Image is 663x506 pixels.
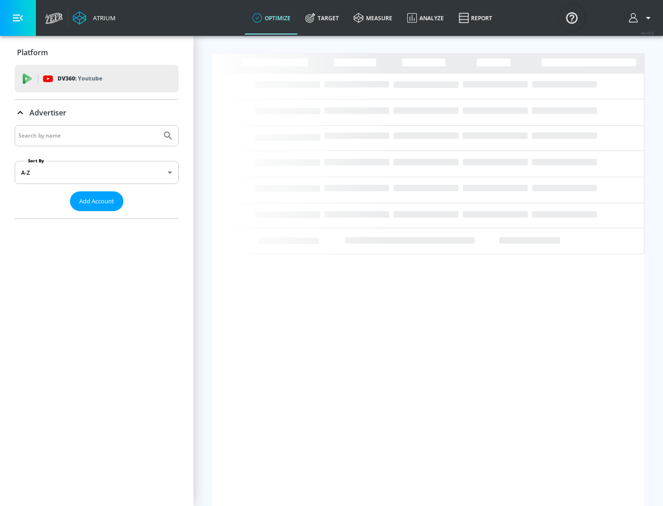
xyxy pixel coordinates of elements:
div: Advertiser [15,100,179,126]
span: v 4.19.0 [641,30,654,35]
p: Platform [17,47,48,57]
a: measure [346,1,400,34]
p: Youtube [78,74,102,83]
a: Report [451,1,500,34]
span: Add Account [79,196,114,207]
a: Atrium [73,11,116,25]
label: Sort By [26,158,46,164]
div: Platform [15,40,179,65]
a: Analyze [400,1,451,34]
a: Target [298,1,346,34]
div: Atrium [89,14,116,22]
div: A-Z [15,161,179,184]
p: DV360: [58,74,102,84]
div: Advertiser [15,125,179,218]
a: optimize [245,1,298,34]
div: DV360: Youtube [15,65,179,92]
input: Search by name [18,130,158,142]
button: Open Resource Center [559,5,585,30]
button: Add Account [70,191,123,211]
nav: list of Advertiser [15,211,179,218]
p: Advertiser [29,108,66,118]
